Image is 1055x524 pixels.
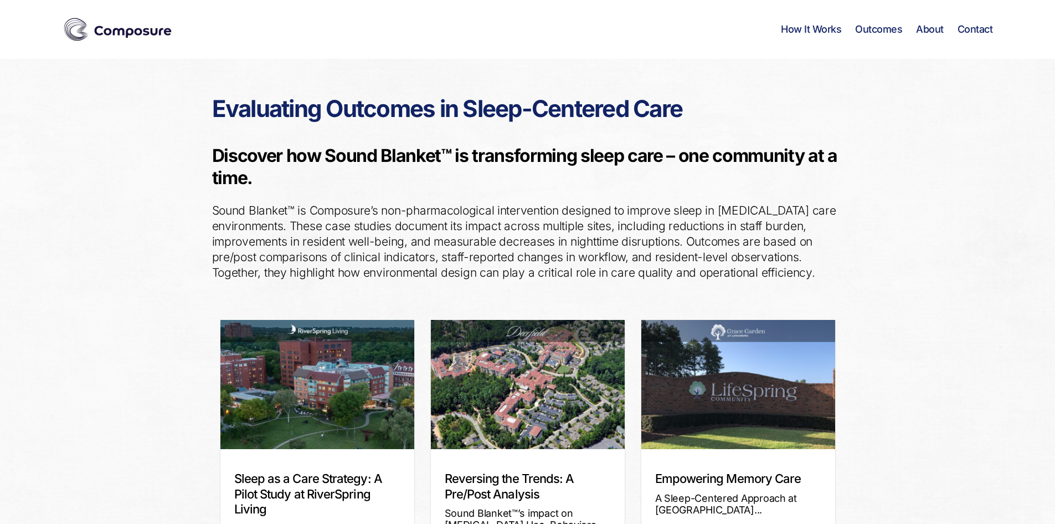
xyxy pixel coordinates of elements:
[855,23,902,35] a: Outcomes
[445,471,574,501] a: Reversing the Trends: A Pre/Post Analysis
[212,145,843,189] h4: Discover how Sound Blanket™ is transforming sleep care – one community at a time.
[781,23,992,35] nav: Horizontal
[212,98,843,120] h1: Evaluating Outcomes in Sleep-Centered Care
[234,471,382,516] a: Sleep as a Care Strategy: A Pilot Study at RiverSpring Living
[655,492,821,516] div: A Sleep-Centered Approach at [GEOGRAPHIC_DATA]...
[212,203,843,281] p: Sound Blanket™ is Composure’s non-pharmacological intervention designed to improve sleep in [MEDI...
[63,16,173,43] img: Composure
[958,23,993,35] a: Contact
[916,23,944,35] a: About
[655,471,801,486] a: Empowering Memory Care
[781,23,841,35] a: How It Works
